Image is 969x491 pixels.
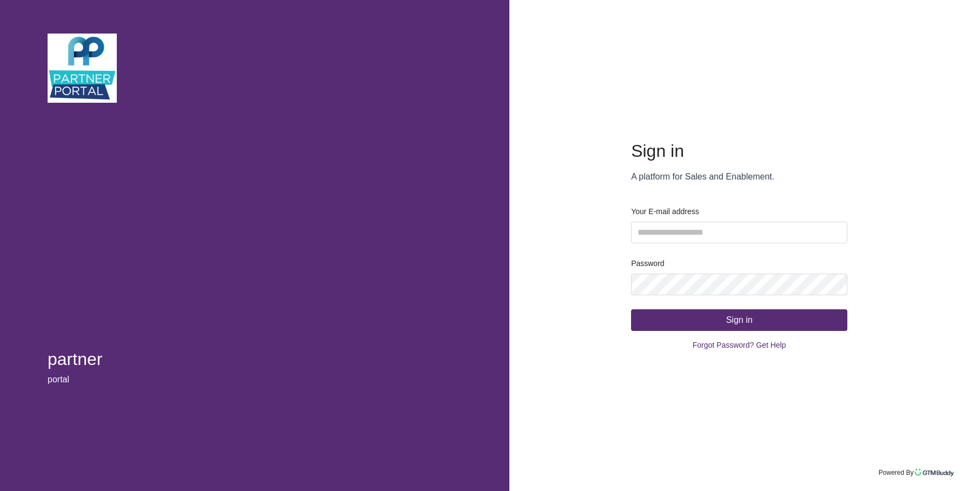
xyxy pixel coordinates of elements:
[693,337,786,353] span: Forgot Password? Get Help
[631,205,699,217] label: Your E-mail address
[631,257,664,269] label: Password
[913,468,955,477] img: GTM Buddy
[48,375,462,384] div: portal
[631,170,847,183] div: A platform for Sales and Enablement.
[631,137,847,164] div: Sign in
[879,469,914,476] div: Powered By
[48,349,462,369] div: partner
[631,309,847,331] button: Sign in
